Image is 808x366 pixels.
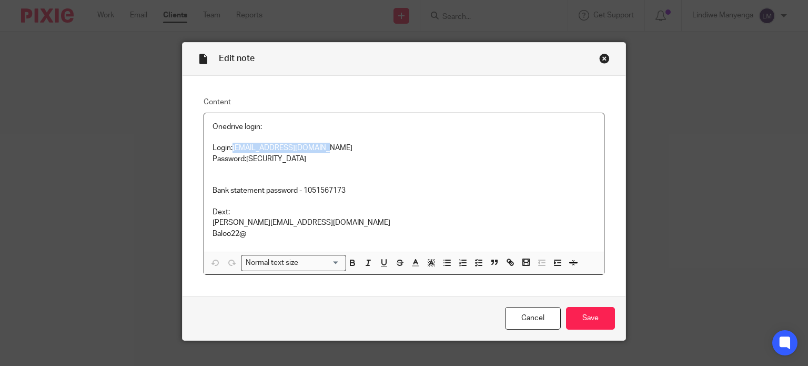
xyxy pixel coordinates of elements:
[219,54,255,63] span: Edit note
[302,258,340,269] input: Search for option
[213,229,596,239] p: Baloo22@
[213,217,596,228] p: [PERSON_NAME][EMAIL_ADDRESS][DOMAIN_NAME]
[213,154,596,164] p: Password:[SECURITY_DATA]
[599,53,610,64] div: Close this dialog window
[213,185,596,217] p: Bank statement password - 1051567173 Dext:
[566,307,615,330] input: Save
[213,122,596,154] p: Onedrive login: Login:[EMAIL_ADDRESS][DOMAIN_NAME]
[241,255,346,271] div: Search for option
[204,97,605,107] label: Content
[244,258,301,269] span: Normal text size
[505,307,561,330] a: Cancel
